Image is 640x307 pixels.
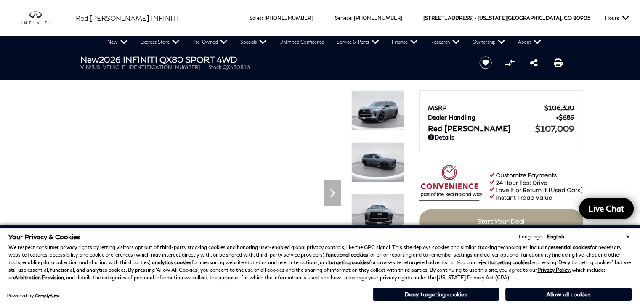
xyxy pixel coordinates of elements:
strong: New [80,54,99,64]
span: Service [335,15,351,21]
a: [PHONE_NUMBER] [354,15,402,21]
strong: essential cookies [551,244,590,250]
div: Language: [519,234,543,239]
div: Next [324,180,341,206]
iframe: Interactive Walkaround/Photo gallery of the vehicle/product [80,90,345,289]
a: Pre-Owned [186,36,234,48]
a: New [101,36,134,48]
span: Red [PERSON_NAME] [428,124,535,133]
a: Privacy Policy [537,267,570,273]
span: VIN: [80,64,91,70]
a: Finance [385,36,424,48]
a: ComplyAuto [35,293,59,298]
a: Express Store [134,36,186,48]
a: Research [424,36,466,48]
button: Save vehicle [476,56,495,69]
a: Service & Parts [330,36,385,48]
span: [US_VEHICLE_IDENTIFICATION_NUMBER] [91,64,200,70]
strong: functional cookies [326,251,368,258]
span: $106,320 [544,104,574,111]
a: Specials [234,36,273,48]
button: Deny targeting cookies [373,288,499,301]
span: : [262,15,263,21]
span: $107,009 [535,123,574,133]
a: Share this New 2026 INFINITI QX80 SPORT 4WD [530,58,538,68]
strong: analytics cookies [152,259,191,265]
button: Compare Vehicle [504,56,516,69]
img: New 2026 DYNAMIC METAL INFINITI SPORT 4WD image 3 [351,194,404,234]
select: Language Select [545,233,632,241]
a: [PHONE_NUMBER] [264,15,313,21]
strong: targeting cookies [329,259,369,265]
span: Your Privacy & Cookies [8,233,80,241]
button: Allow all cookies [505,288,632,301]
strong: targeting cookies [489,259,530,265]
span: Sales [250,15,262,21]
img: New 2026 DYNAMIC METAL INFINITI SPORT 4WD image 2 [351,142,404,182]
h1: 2026 INFINITI QX80 SPORT 4WD [80,55,465,64]
p: We respect consumer privacy rights by letting visitors opt out of third-party tracking cookies an... [8,243,632,281]
nav: Main Navigation [101,36,547,48]
div: Powered by [6,293,59,298]
span: Live Chat [584,203,629,214]
strong: Arbitration Provision [14,274,64,281]
a: About [512,36,547,48]
span: Red [PERSON_NAME] INFINITI [76,14,179,22]
a: Red [PERSON_NAME] INFINITI [76,13,179,23]
img: INFINITI [21,11,63,25]
a: Ownership [466,36,512,48]
span: QX430816 [223,64,250,70]
span: : [351,15,353,21]
span: Start Your Deal [477,217,525,225]
span: $689 [556,114,574,121]
a: Details [428,133,574,141]
a: infiniti [21,11,63,25]
a: Dealer Handling $689 [428,114,574,121]
a: Live Chat [579,198,634,219]
span: Stock: [208,64,223,70]
a: Start Your Deal [419,209,583,233]
a: MSRP $106,320 [428,104,574,111]
a: [STREET_ADDRESS] • [US_STATE][GEOGRAPHIC_DATA], CO 80905 [423,15,590,21]
span: MSRP [428,104,544,111]
a: Red [PERSON_NAME] $107,009 [428,123,574,133]
img: New 2026 DYNAMIC METAL INFINITI SPORT 4WD image 1 [351,90,404,130]
a: Unlimited Confidence [273,36,330,48]
a: Print this New 2026 INFINITI QX80 SPORT 4WD [554,58,563,68]
span: Dealer Handling [428,114,556,121]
